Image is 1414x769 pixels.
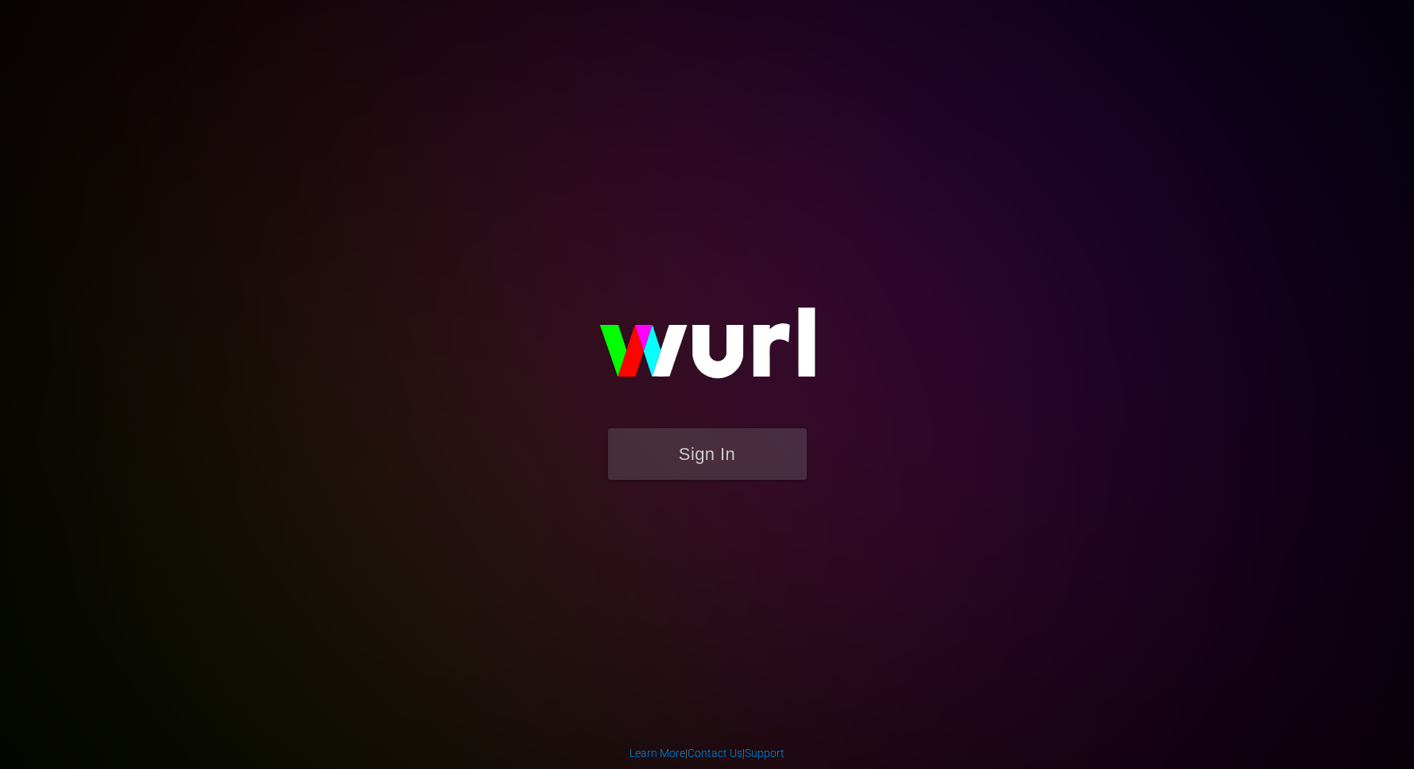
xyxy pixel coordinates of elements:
a: Contact Us [688,747,742,759]
button: Sign In [608,428,807,480]
div: | | [630,745,784,761]
a: Learn More [630,747,685,759]
img: wurl-logo-on-black-223613ac3d8ba8fe6dc639794a292ebdb59501304c7dfd60c99c58986ef67473.svg [548,273,866,427]
a: Support [745,747,784,759]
